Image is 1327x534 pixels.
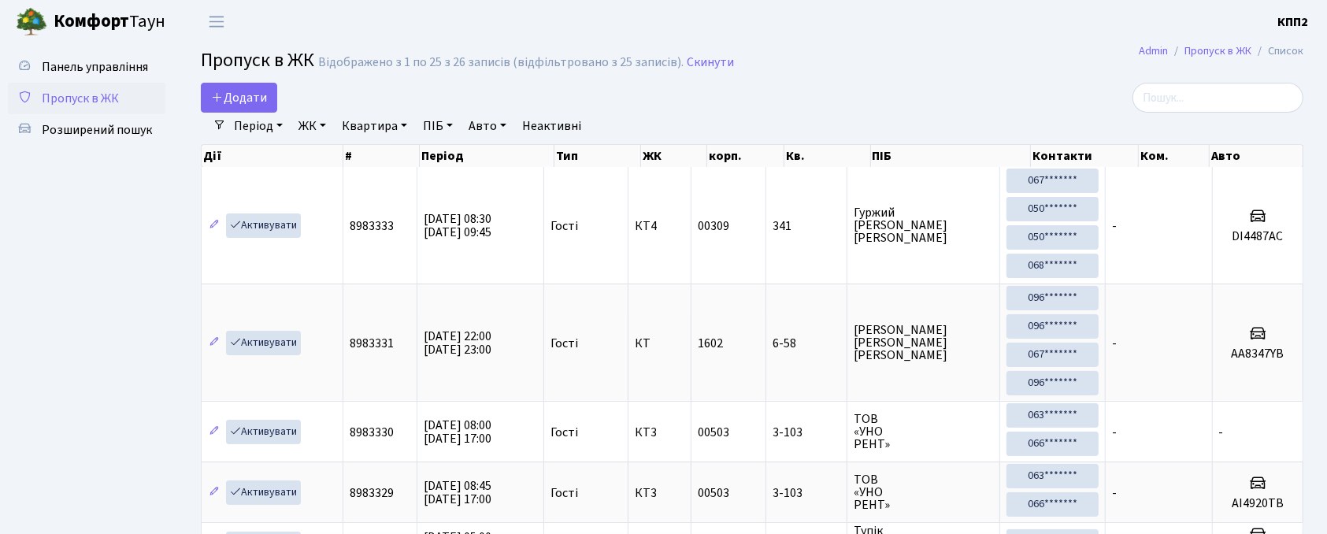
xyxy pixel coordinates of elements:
span: Гуржий [PERSON_NAME] [PERSON_NAME] [854,206,993,244]
span: - [1112,335,1117,352]
span: 3-103 [773,487,840,499]
a: Admin [1139,43,1168,59]
th: Кв. [784,145,870,167]
input: Пошук... [1132,83,1303,113]
img: logo.png [16,6,47,38]
span: [DATE] 08:45 [DATE] 17:00 [424,477,491,508]
th: Контакти [1031,145,1139,167]
a: Скинути [687,55,734,70]
span: Гості [550,220,578,232]
a: Квартира [335,113,413,139]
span: Гості [550,487,578,499]
a: Розширений пошук [8,114,165,146]
a: ПІБ [417,113,459,139]
span: - [1112,217,1117,235]
button: Переключити навігацію [197,9,236,35]
a: Пропуск в ЖК [1184,43,1251,59]
span: - [1112,424,1117,441]
span: [DATE] 08:30 [DATE] 09:45 [424,210,491,241]
span: Панель управління [42,58,148,76]
span: 00309 [698,217,729,235]
span: 00503 [698,484,729,502]
a: Додати [201,83,277,113]
span: Пропуск в ЖК [201,46,314,74]
span: Пропуск в ЖК [42,90,119,107]
a: Пропуск в ЖК [8,83,165,114]
a: Період [228,113,289,139]
a: Авто [462,113,513,139]
th: ЖК [641,145,707,167]
a: Активувати [226,331,301,355]
a: Активувати [226,420,301,444]
span: [DATE] 08:00 [DATE] 17:00 [424,417,491,447]
span: - [1219,424,1224,441]
a: Активувати [226,213,301,238]
span: 8983330 [350,424,394,441]
span: 8983329 [350,484,394,502]
span: 1602 [698,335,723,352]
h5: АI4920TB [1219,496,1296,511]
nav: breadcrumb [1115,35,1327,68]
span: [DATE] 22:00 [DATE] 23:00 [424,328,491,358]
th: Дії [202,145,343,167]
span: Додати [211,89,267,106]
a: Активувати [226,480,301,505]
a: КПП2 [1277,13,1308,32]
a: Неактивні [516,113,588,139]
th: Тип [554,145,641,167]
span: КТ4 [635,220,684,232]
span: - [1112,484,1117,502]
li: Список [1251,43,1303,60]
span: 8983331 [350,335,394,352]
span: 6-58 [773,337,840,350]
span: [PERSON_NAME] [PERSON_NAME] [PERSON_NAME] [854,324,993,362]
b: Комфорт [54,9,129,34]
div: Відображено з 1 по 25 з 26 записів (відфільтровано з 25 записів). [318,55,684,70]
span: ТОВ «УНО РЕНТ» [854,413,993,451]
span: 00503 [698,424,729,441]
span: Гості [550,337,578,350]
span: Гості [550,426,578,439]
a: Панель управління [8,51,165,83]
th: Період [420,145,554,167]
th: Ком. [1139,145,1210,167]
span: 8983333 [350,217,394,235]
th: корп. [707,145,785,167]
span: Розширений пошук [42,121,152,139]
span: КТ3 [635,426,684,439]
span: 3-103 [773,426,840,439]
span: КТ [635,337,684,350]
span: КТ3 [635,487,684,499]
span: Таун [54,9,165,35]
th: Авто [1210,145,1303,167]
h5: AA8347YB [1219,347,1296,362]
span: 341 [773,220,840,232]
th: ПІБ [871,145,1031,167]
a: ЖК [292,113,332,139]
h5: DI4487AC [1219,229,1296,244]
th: # [343,145,420,167]
span: ТОВ «УНО РЕНТ» [854,473,993,511]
